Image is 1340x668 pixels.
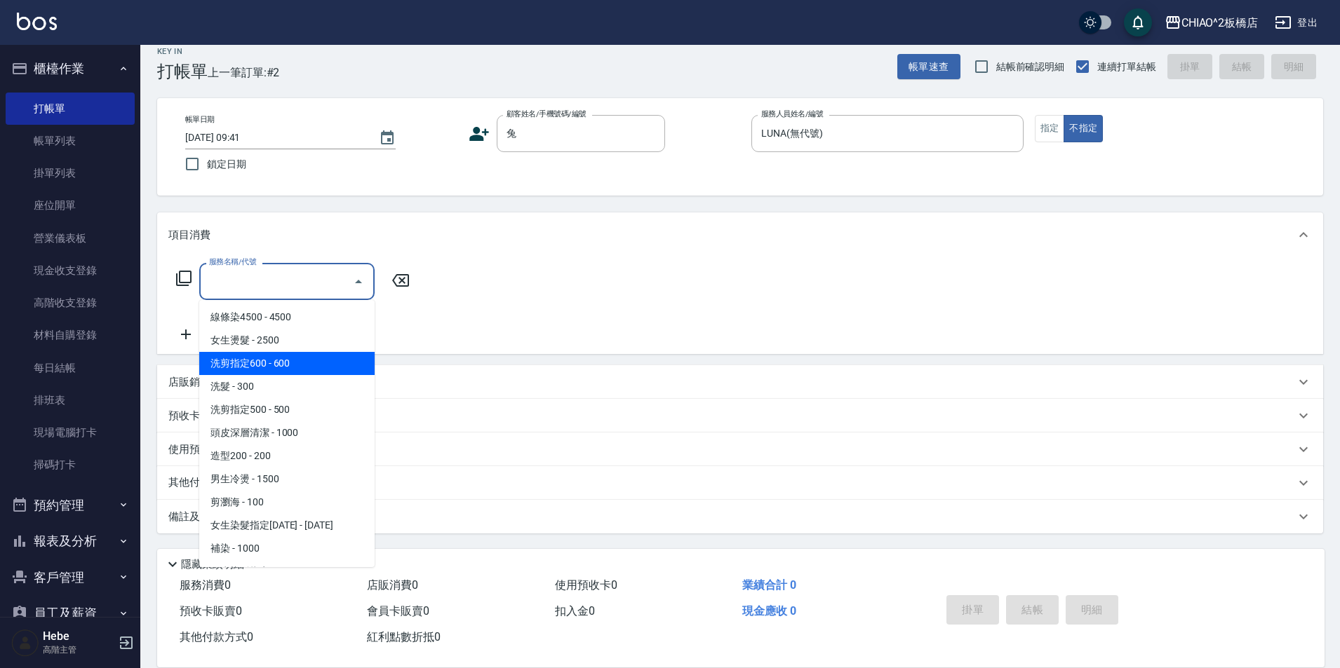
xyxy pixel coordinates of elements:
[168,510,221,524] p: 備註及來源
[6,384,135,416] a: 排班表
[209,257,256,267] label: 服務名稱/代號
[199,352,375,375] span: 洗剪指定600 - 600
[11,629,39,657] img: Person
[370,121,404,155] button: Choose date, selected date is 2025-10-13
[208,64,280,81] span: 上一筆訂單:#2
[742,578,796,592] span: 業績合計 0
[157,212,1323,257] div: 項目消費
[43,629,114,643] h5: Hebe
[157,466,1323,500] div: 其他付款方式
[199,560,375,583] span: 男生染髮指定 - 1500
[157,500,1323,533] div: 備註及來源
[6,222,135,254] a: 營業儀表板
[168,475,239,491] p: 其他付款方式
[347,271,370,293] button: Close
[996,60,1065,74] span: 結帳前確認明細
[555,578,617,592] span: 使用預收卡 0
[761,109,823,119] label: 服務人員姓名/編號
[1035,115,1065,142] button: 指定
[897,54,960,80] button: 帳單速查
[1064,115,1103,142] button: 不指定
[367,578,418,592] span: 店販消費 0
[6,189,135,221] a: 座位開單
[199,491,375,514] span: 剪瀏海 - 100
[6,93,135,125] a: 打帳單
[199,468,375,491] span: 男生冷燙 - 1500
[555,604,595,618] span: 扣入金 0
[1269,10,1323,36] button: 登出
[1159,8,1264,37] button: CHIAO^2板橋店
[1124,8,1152,36] button: save
[199,537,375,560] span: 補染 - 1000
[199,421,375,444] span: 頭皮深層清潔 - 1000
[168,409,221,423] p: 預收卡販賣
[6,125,135,157] a: 帳單列表
[157,432,1323,466] div: 使用預收卡
[185,126,365,149] input: YYYY/MM/DD hh:mm
[168,375,210,390] p: 店販銷售
[742,604,796,618] span: 現金應收 0
[181,557,244,572] p: 隱藏業績明細
[168,228,210,243] p: 項目消費
[157,47,208,56] h2: Key In
[6,352,135,384] a: 每日結帳
[43,643,114,656] p: 高階主管
[507,109,587,119] label: 顧客姓名/手機號碼/編號
[367,604,429,618] span: 會員卡販賣 0
[6,559,135,596] button: 客戶管理
[6,157,135,189] a: 掛單列表
[199,329,375,352] span: 女生燙髮 - 2500
[6,416,135,449] a: 現場電腦打卡
[207,157,246,172] span: 鎖定日期
[157,62,208,81] h3: 打帳單
[6,319,135,351] a: 材料自購登錄
[6,287,135,319] a: 高階收支登錄
[199,514,375,537] span: 女生染髮指定[DATE] - [DATE]
[199,375,375,398] span: 洗髮 - 300
[180,578,231,592] span: 服務消費 0
[6,254,135,287] a: 現金收支登錄
[367,630,441,643] span: 紅利點數折抵 0
[6,595,135,632] button: 員工及薪資
[185,114,215,125] label: 帳單日期
[180,630,253,643] span: 其他付款方式 0
[6,487,135,524] button: 預約管理
[6,449,135,481] a: 掃碼打卡
[1181,14,1259,32] div: CHIAO^2板橋店
[17,13,57,30] img: Logo
[199,444,375,468] span: 造型200 - 200
[168,442,221,457] p: 使用預收卡
[6,50,135,87] button: 櫃檯作業
[199,306,375,329] span: 線條染4500 - 4500
[199,398,375,421] span: 洗剪指定500 - 500
[180,604,242,618] span: 預收卡販賣 0
[1097,60,1156,74] span: 連續打單結帳
[157,365,1323,399] div: 店販銷售
[157,399,1323,432] div: 預收卡販賣
[6,523,135,559] button: 報表及分析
